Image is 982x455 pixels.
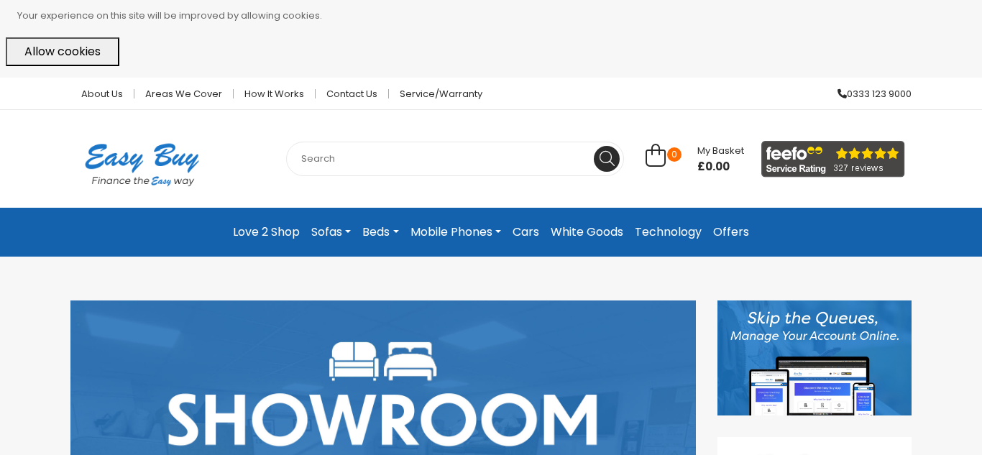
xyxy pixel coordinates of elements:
span: My Basket [697,144,744,157]
img: feefo_logo [761,141,905,178]
a: Service/Warranty [389,89,482,98]
a: Contact Us [316,89,389,98]
img: Discover our App [717,300,912,415]
a: Technology [629,219,707,245]
a: Mobile Phones [405,219,507,245]
input: Search [286,142,624,176]
a: Love 2 Shop [227,219,306,245]
span: 0 [667,147,682,162]
a: Cars [507,219,545,245]
a: About Us [70,89,134,98]
a: White Goods [545,219,629,245]
img: Easy Buy [70,124,214,205]
a: Offers [707,219,755,245]
a: Beds [357,219,404,245]
p: Your experience on this site will be improved by allowing cookies. [17,6,976,26]
button: Allow cookies [6,37,119,66]
a: 0 My Basket £0.00 [646,152,744,168]
span: £0.00 [697,160,744,174]
a: How it works [234,89,316,98]
a: Areas we cover [134,89,234,98]
a: 0333 123 9000 [827,89,912,98]
a: Sofas [306,219,357,245]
